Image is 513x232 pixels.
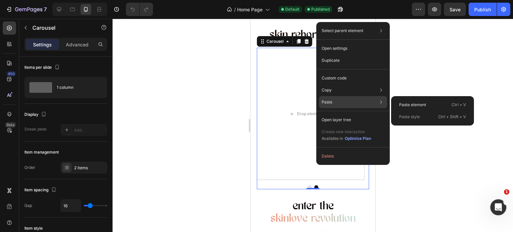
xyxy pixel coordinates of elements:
[24,186,58,195] div: Item spacing
[319,150,387,162] button: Delete
[126,3,153,16] div: Undo/Redo
[74,165,106,171] div: 2 items
[322,45,347,51] p: Open settings
[24,149,59,155] div: Item management
[66,41,89,48] p: Advanced
[24,110,48,119] div: Display
[24,63,61,72] div: Items per slide
[469,3,497,16] button: Publish
[24,225,43,231] div: Item style
[399,102,426,108] p: Paste element
[44,5,47,13] p: 7
[322,129,371,135] p: Create new interaction
[444,3,466,16] button: Save
[322,57,340,63] p: Duplicate
[311,6,330,12] span: Published
[345,136,371,142] div: Optimize Plan
[5,122,16,128] div: Beta
[322,136,343,141] span: Available in
[33,41,52,48] p: Settings
[24,203,32,209] div: Gap
[474,6,491,13] div: Publish
[250,19,375,232] iframe: Design area
[237,6,263,13] span: Home Page
[438,113,466,120] p: Ctrl + Shift + V
[322,75,347,81] p: Custom code
[504,189,509,195] span: 1
[322,87,332,93] p: Copy
[322,28,363,34] p: Select parent element
[399,114,420,120] p: Paste style
[490,199,506,215] iframe: Intercom live chat
[24,126,47,132] div: Sneak peek
[32,24,89,32] p: Carousel
[24,165,35,171] div: Order
[57,80,98,95] div: 1 column
[452,101,466,108] p: Ctrl + V
[3,3,50,16] button: 7
[61,200,81,212] input: Auto
[322,99,332,105] p: Paste
[6,71,16,76] div: 450
[234,6,236,13] span: /
[285,6,299,12] span: Default
[322,117,351,123] p: Open layer tree
[450,7,461,12] span: Save
[344,135,371,142] button: Optimize Plan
